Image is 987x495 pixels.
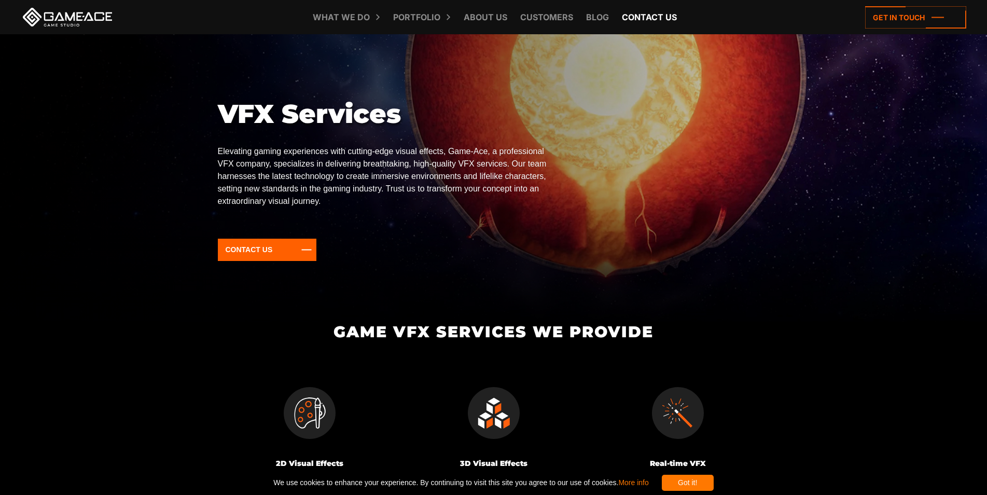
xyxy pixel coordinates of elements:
img: 3D Visual Effects icon [468,387,520,439]
span: We use cookies to enhance your experience. By continuing to visit this site you agree to our use ... [273,475,648,491]
img: 2D Visual Effects icon [284,387,336,439]
h3: Real-time VFX [590,460,766,467]
div: Got it! [662,475,714,491]
img: Real-time VFX icon [652,387,704,439]
p: Elevating gaming experiences with cutting-edge visual effects, Game-Ace, a professional VFX compa... [218,145,549,208]
h2: Game VFX Services We Provide [217,323,770,340]
a: More info [618,478,648,487]
h1: VFX Services [218,99,549,130]
a: Get in touch [865,6,966,29]
a: Contact Us [218,239,317,261]
h3: 3D Visual Effects [406,460,582,467]
h3: 2D Visual Effects [221,460,398,467]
